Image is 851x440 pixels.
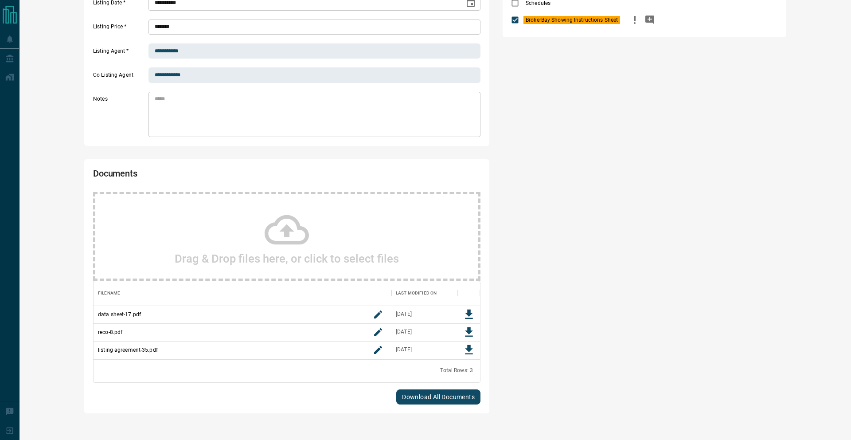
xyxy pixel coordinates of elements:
[460,323,478,341] button: Download File
[98,310,141,318] p: data sheet-17.pdf
[175,252,399,265] h2: Drag & Drop files here, or click to select files
[93,23,146,35] label: Listing Price
[642,12,657,28] button: add note
[440,367,473,374] div: Total Rows: 3
[396,389,480,405] button: Download All Documents
[93,71,146,83] label: Co Listing Agent
[93,95,146,137] label: Notes
[369,306,387,323] button: rename button
[627,12,642,28] button: priority
[460,341,478,359] button: Download File
[460,306,478,323] button: Download File
[98,346,158,354] p: listing agreement-35.pdf
[396,310,412,318] div: Sep 15, 2025
[523,16,620,24] span: BrokerBay Showing Instructions Sheet
[98,281,120,306] div: Filename
[93,168,325,183] h2: Documents
[396,281,437,306] div: Last Modified On
[93,47,146,59] label: Listing Agent
[369,323,387,341] button: rename button
[94,281,391,306] div: Filename
[396,328,412,336] div: Sep 15, 2025
[93,192,480,281] div: Drag & Drop files here, or click to select files
[369,341,387,359] button: rename button
[391,281,458,306] div: Last Modified On
[98,328,122,336] p: reco-8.pdf
[396,346,412,354] div: Sep 15, 2025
